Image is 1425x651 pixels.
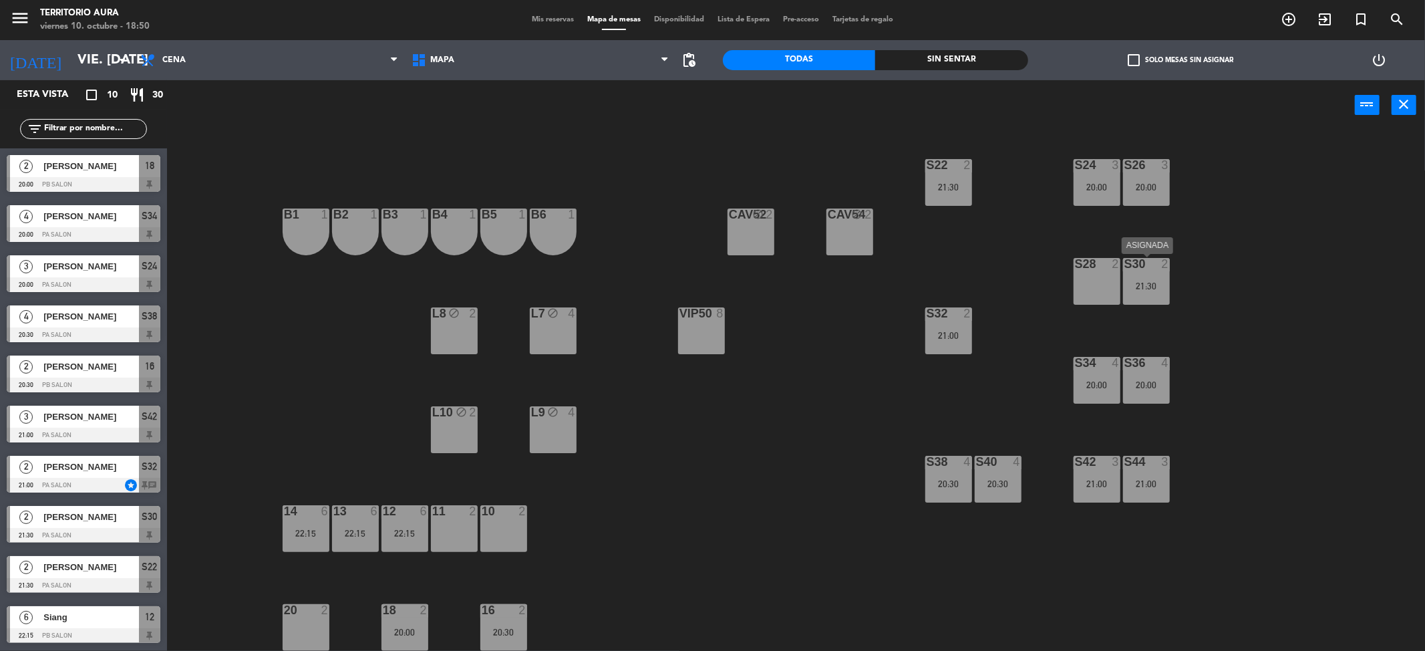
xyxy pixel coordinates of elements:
[321,604,329,616] div: 2
[43,209,139,223] span: [PERSON_NAME]
[1317,11,1333,27] i: exit_to_app
[776,16,826,23] span: Pre-acceso
[1124,258,1125,270] div: S30
[152,88,163,103] span: 30
[43,360,139,374] span: [PERSON_NAME]
[420,209,428,221] div: 1
[321,505,329,517] div: 6
[518,505,526,517] div: 2
[284,505,285,517] div: 14
[1013,456,1021,468] div: 4
[525,16,581,23] span: Mis reservas
[1112,456,1120,468] div: 3
[43,259,139,273] span: [PERSON_NAME]
[469,505,477,517] div: 2
[963,456,971,468] div: 4
[1123,479,1170,489] div: 21:00
[531,406,532,418] div: L9
[1075,456,1076,468] div: S42
[19,310,33,323] span: 4
[19,461,33,474] span: 2
[547,307,559,319] i: block
[925,331,972,340] div: 21:00
[432,406,433,418] div: L10
[43,610,139,624] span: Siang
[420,505,428,517] div: 6
[10,8,30,28] i: menu
[43,460,139,474] span: [PERSON_NAME]
[1128,54,1233,66] label: Solo mesas sin asignar
[448,307,460,319] i: block
[963,307,971,319] div: 2
[531,307,532,319] div: L7
[1353,11,1369,27] i: turned_in_not
[370,209,378,221] div: 1
[828,209,828,221] div: CAV54
[976,456,977,468] div: S40
[432,505,433,517] div: 11
[142,208,158,224] span: S34
[469,209,477,221] div: 1
[43,309,139,323] span: [PERSON_NAME]
[129,87,145,103] i: restaurant
[681,52,697,68] span: pending_actions
[333,209,334,221] div: B2
[469,307,477,319] div: 2
[963,159,971,171] div: 2
[383,209,383,221] div: B3
[145,158,154,174] span: 18
[469,406,477,418] div: 2
[27,121,43,137] i: filter_list
[19,210,33,223] span: 4
[1075,258,1076,270] div: S28
[766,209,774,221] div: 2
[40,7,150,20] div: TERRITORIO AURA
[1112,258,1120,270] div: 2
[1122,237,1173,254] div: ASIGNADA
[851,209,862,220] i: block
[43,122,146,136] input: Filtrar por nombre...
[1396,96,1412,112] i: close
[547,406,559,418] i: block
[1124,456,1125,468] div: s44
[864,209,873,221] div: 2
[1074,182,1120,192] div: 20:00
[40,20,150,33] div: viernes 10. octubre - 18:50
[1360,96,1376,112] i: power_input
[723,50,876,70] div: Todas
[1161,258,1169,270] div: 2
[114,52,130,68] i: arrow_drop_down
[142,459,158,475] span: S32
[142,509,158,525] span: S30
[518,209,526,221] div: 1
[480,628,527,637] div: 20:30
[568,307,576,319] div: 4
[84,87,100,103] i: crop_square
[1355,95,1380,115] button: power_input
[1281,11,1297,27] i: add_circle_outline
[1123,380,1170,390] div: 20:00
[1161,456,1169,468] div: 3
[518,604,526,616] div: 2
[43,159,139,173] span: [PERSON_NAME]
[1075,357,1076,369] div: S34
[925,479,972,489] div: 20:30
[142,308,158,324] span: S38
[145,358,154,374] span: 16
[10,8,30,33] button: menu
[826,16,900,23] span: Tarjetas de regalo
[1124,159,1125,171] div: S26
[43,410,139,424] span: [PERSON_NAME]
[647,16,711,23] span: Disponibilidad
[456,406,467,418] i: block
[1161,357,1169,369] div: 4
[19,160,33,173] span: 2
[1123,182,1170,192] div: 20:00
[142,559,158,575] span: S22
